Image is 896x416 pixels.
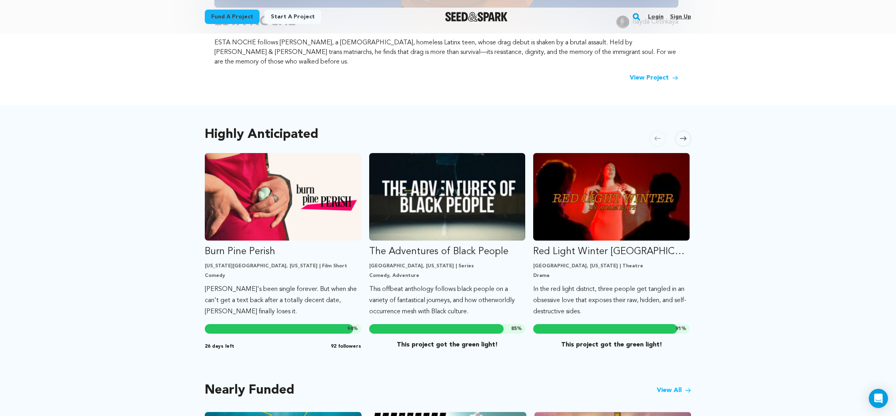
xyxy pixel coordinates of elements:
[511,326,522,332] span: %
[670,10,691,23] a: Sign up
[264,10,321,24] a: Start a project
[205,245,361,258] p: Burn Pine Perish
[369,245,526,258] p: The Adventures of Black People
[347,326,358,332] span: %
[676,326,686,332] span: %
[205,129,318,140] h2: Highly Anticipated
[533,245,690,258] p: Red Light Winter [GEOGRAPHIC_DATA]
[648,10,664,23] a: Login
[205,273,361,279] p: Comedy
[205,263,361,269] p: [US_STATE][GEOGRAPHIC_DATA], [US_STATE] | Film Short
[869,389,888,408] div: Open Intercom Messenger
[347,326,353,331] span: 94
[214,38,678,67] p: ESTA NOCHE follows [PERSON_NAME], a [DEMOGRAPHIC_DATA], homeless Latinx teen, whose drag debut is...
[205,343,234,350] span: 26 days left
[445,12,508,22] a: Seed&Spark Homepage
[205,385,294,396] h2: Nearly Funded
[205,284,361,317] p: [PERSON_NAME]'s been single forever. But when she can't get a text back after a totally decent da...
[676,326,681,331] span: 91
[630,73,678,83] a: View Project
[369,273,526,279] p: Comedy, Adventure
[533,284,690,317] p: In the red light district, three people get tangled in an obsessive love that exposes their raw, ...
[205,10,260,24] a: Fund a project
[533,340,690,350] p: This project got the green light!
[369,284,526,317] p: This offbeat anthology follows black people on a variety of fantastical journeys, and how otherwo...
[533,153,690,317] a: Fund Red Light Winter Los Angeles
[331,343,361,350] span: 92 followers
[533,263,690,269] p: [GEOGRAPHIC_DATA], [US_STATE] | Theatre
[369,153,526,317] a: Fund The Adventures of Black People
[533,273,690,279] p: Drama
[369,340,526,350] p: This project got the green light!
[205,153,361,317] a: Fund Burn Pine Perish
[369,263,526,269] p: [GEOGRAPHIC_DATA], [US_STATE] | Series
[445,12,508,22] img: Seed&Spark Logo Dark Mode
[511,326,517,331] span: 85
[657,386,691,395] a: View All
